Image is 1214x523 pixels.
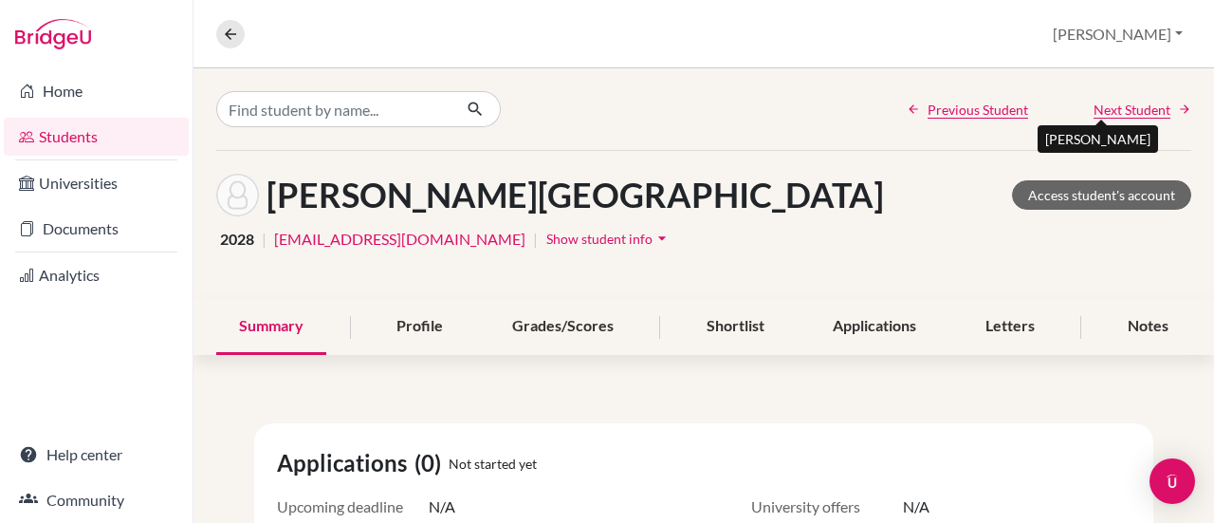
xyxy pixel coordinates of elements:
[414,446,449,480] span: (0)
[15,19,91,49] img: Bridge-U
[1150,458,1195,504] div: Open Intercom Messenger
[4,481,189,519] a: Community
[1094,100,1170,120] span: Next Student
[374,299,466,355] div: Profile
[963,299,1058,355] div: Letters
[653,229,671,248] i: arrow_drop_down
[1105,299,1191,355] div: Notes
[907,100,1028,120] a: Previous Student
[4,164,189,202] a: Universities
[1038,125,1158,153] div: [PERSON_NAME]
[533,228,538,251] span: |
[4,436,189,474] a: Help center
[903,495,929,518] span: N/A
[267,175,884,215] h1: [PERSON_NAME][GEOGRAPHIC_DATA]
[489,299,636,355] div: Grades/Scores
[546,231,653,247] span: Show student info
[216,91,451,127] input: Find student by name...
[449,454,537,474] span: Not started yet
[216,174,259,216] img: Sofia Urroz's avatar
[220,228,254,251] span: 2028
[4,118,189,156] a: Students
[4,210,189,248] a: Documents
[1094,100,1191,120] a: Next Student
[274,228,525,251] a: [EMAIL_ADDRESS][DOMAIN_NAME]
[277,446,414,480] span: Applications
[1044,16,1191,52] button: [PERSON_NAME]
[4,256,189,294] a: Analytics
[4,72,189,110] a: Home
[684,299,787,355] div: Shortlist
[751,495,903,518] span: University offers
[277,495,429,518] span: Upcoming deadline
[429,495,455,518] span: N/A
[262,228,267,251] span: |
[928,100,1028,120] span: Previous Student
[216,299,326,355] div: Summary
[810,299,939,355] div: Applications
[1012,180,1191,210] a: Access student's account
[545,224,672,253] button: Show student infoarrow_drop_down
